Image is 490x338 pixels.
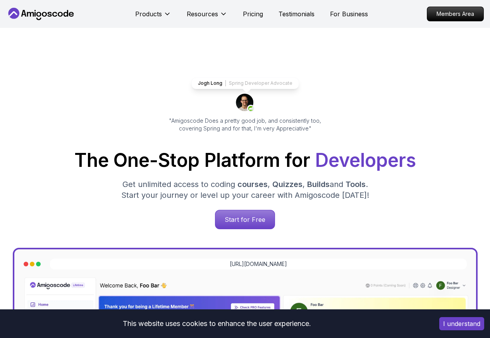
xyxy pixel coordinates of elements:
[315,149,416,172] span: Developers
[243,9,263,19] a: Pricing
[279,9,315,19] a: Testimonials
[198,80,222,86] p: Jogh Long
[307,180,330,189] span: Builds
[346,180,366,189] span: Tools
[115,179,375,201] p: Get unlimited access to coding , , and . Start your journey or level up your career with Amigosco...
[272,180,303,189] span: Quizzes
[330,9,368,19] a: For Business
[158,117,332,132] p: "Amigoscode Does a pretty good job, and consistently too, covering Spring and for that, I'm very ...
[236,94,254,112] img: josh long
[439,317,484,330] button: Accept cookies
[237,180,268,189] span: courses
[215,210,275,229] a: Start for Free
[6,315,428,332] div: This website uses cookies to enhance the user experience.
[230,260,287,268] a: [URL][DOMAIN_NAME]
[187,9,227,25] button: Resources
[6,151,484,170] h1: The One-Stop Platform for
[427,7,483,21] p: Members Area
[135,9,162,19] p: Products
[187,9,218,19] p: Resources
[427,7,484,21] a: Members Area
[229,80,292,86] p: Spring Developer Advocate
[135,9,171,25] button: Products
